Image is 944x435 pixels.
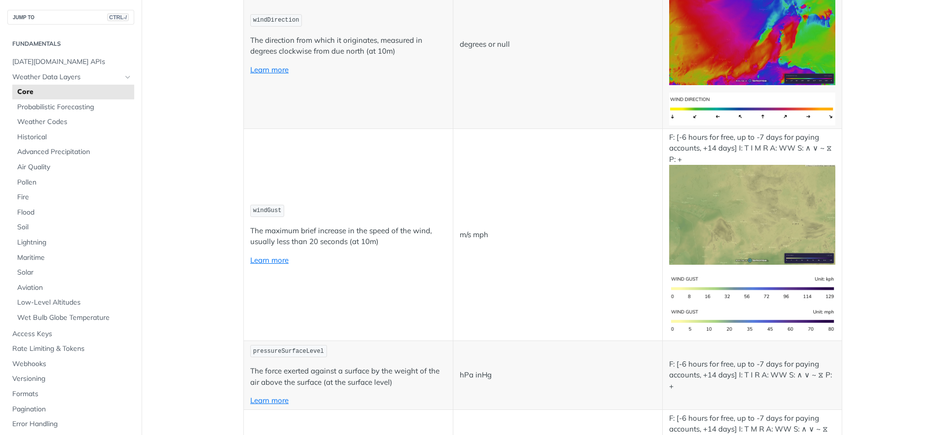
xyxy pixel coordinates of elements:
a: Advanced Precipitation [12,145,134,159]
a: Error Handling [7,417,134,432]
p: hPa inHg [460,370,656,381]
span: windGust [253,207,282,214]
span: Weather Codes [17,117,132,127]
p: The maximum brief increase in the speed of the wind, usually less than 20 seconds (at 10m) [250,225,446,248]
span: Probabilistic Forecasting [17,102,132,112]
span: Air Quality [17,162,132,172]
h2: Fundamentals [7,39,134,48]
span: CTRL-/ [107,13,129,21]
a: Versioning [7,372,134,386]
a: Pollen [12,175,134,190]
p: The direction from which it originates, measured in degrees clockwise from due north (at 10m) [250,35,446,57]
span: Formats [12,389,132,399]
p: degrees or null [460,39,656,50]
span: Pagination [12,404,132,414]
span: Versioning [12,374,132,384]
a: Low-Level Altitudes [12,295,134,310]
span: Historical [17,132,132,142]
a: Flood [12,205,134,220]
button: Hide subpages for Weather Data Layers [124,73,132,81]
span: pressureSurfaceLevel [253,348,324,355]
a: Solar [12,265,134,280]
span: [DATE][DOMAIN_NAME] APIs [12,57,132,67]
a: Rate Limiting & Tokens [7,342,134,356]
a: Maritime [12,250,134,265]
span: Low-Level Altitudes [17,298,132,308]
a: Formats [7,387,134,402]
p: m/s mph [460,229,656,241]
p: The force exerted against a surface by the weight of the air above the surface (at the surface le... [250,366,446,388]
span: Expand image [669,316,835,325]
span: Expand image [669,283,835,292]
a: Webhooks [7,357,134,372]
a: [DATE][DOMAIN_NAME] APIs [7,55,134,69]
span: Rate Limiting & Tokens [12,344,132,354]
span: Lightning [17,238,132,248]
span: Wet Bulb Globe Temperature [17,313,132,323]
a: Aviation [12,280,134,295]
a: Probabilistic Forecasting [12,100,134,115]
a: Air Quality [12,160,134,175]
a: Lightning [12,235,134,250]
button: JUMP TOCTRL-/ [7,10,134,25]
p: F: [-6 hours for free, up to -7 days for paying accounts, +14 days] I: T I R A: WW S: ∧ ∨ ~ ⧖ P: + [669,359,835,392]
span: Flood [17,208,132,217]
span: Aviation [17,283,132,293]
span: Expand image [669,209,835,218]
a: Access Keys [7,327,134,342]
span: Solar [17,268,132,278]
a: Learn more [250,396,289,405]
span: Weather Data Layers [12,72,121,82]
span: Webhooks [12,359,132,369]
a: Pagination [7,402,134,417]
a: Wet Bulb Globe Temperature [12,311,134,325]
span: Soil [17,222,132,232]
span: Expand image [669,30,835,39]
a: Weather Data LayersHide subpages for Weather Data Layers [7,70,134,85]
a: Soil [12,220,134,235]
a: Learn more [250,65,289,74]
a: Historical [12,130,134,145]
span: Core [17,87,132,97]
p: F: [-6 hours for free, up to -7 days for paying accounts, +14 days] I: T I M R A: WW S: ∧ ∨ ~ ⧖ P: + [669,132,835,265]
span: windDirection [253,17,299,24]
span: Maritime [17,253,132,263]
span: Expand image [669,103,835,113]
a: Weather Codes [12,115,134,129]
span: Error Handling [12,419,132,429]
a: Learn more [250,255,289,265]
a: Fire [12,190,134,205]
span: Access Keys [12,329,132,339]
span: Pollen [17,178,132,187]
span: Fire [17,192,132,202]
a: Core [12,85,134,99]
span: Advanced Precipitation [17,147,132,157]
